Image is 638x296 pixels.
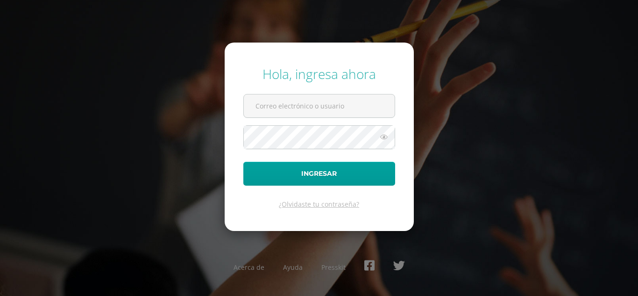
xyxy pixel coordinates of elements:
[244,94,395,117] input: Correo electrónico o usuario
[321,263,346,272] a: Presskit
[243,65,395,83] div: Hola, ingresa ahora
[279,200,359,209] a: ¿Olvidaste tu contraseña?
[234,263,264,272] a: Acerca de
[283,263,303,272] a: Ayuda
[243,162,395,186] button: Ingresar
